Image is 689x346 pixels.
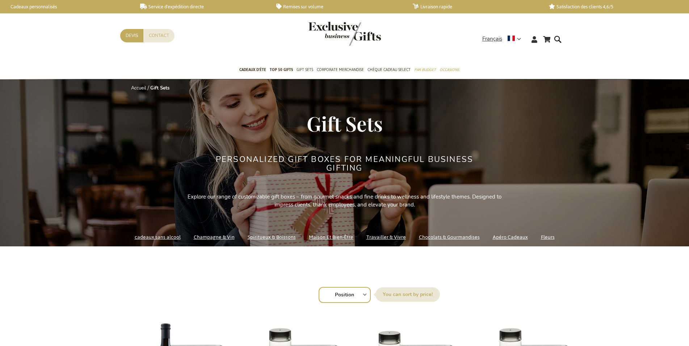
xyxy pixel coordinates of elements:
a: Par budget [414,61,436,79]
span: Chèque Cadeau Select [367,66,411,74]
a: Spiritueux & Boissons [248,232,296,242]
a: Apéro Cadeaux [493,232,528,242]
a: Accueil [131,85,146,91]
p: Explore our range of customizable gift boxes – from gourmet snacks and fine drinks to wellness an... [182,193,508,209]
a: Fleurs [541,232,555,242]
a: TOP 50 Gifts [270,61,293,79]
span: Corporate Merchandise [317,66,364,74]
span: Par budget [414,66,436,74]
span: TOP 50 Gifts [270,66,293,74]
span: Occasions [440,66,459,74]
a: Corporate Merchandise [317,61,364,79]
a: Satisfaction des clients 4,6/5 [549,4,674,10]
a: Cadeaux D'Éte [239,61,266,79]
a: Devis [120,29,143,42]
span: Français [482,35,502,43]
a: Service d'expédition directe [140,4,265,10]
span: Cadeaux D'Éte [239,66,266,74]
a: Contact [143,29,175,42]
h2: Personalized Gift Boxes for Meaningful Business Gifting [209,155,480,172]
strong: Gift Sets [150,85,169,91]
a: Travailler & Vivre [366,232,406,242]
a: Champagne & Vin [194,232,235,242]
a: store logo [308,22,345,46]
a: Cadeaux personnalisés [4,4,129,10]
span: Gift Sets [297,66,313,74]
label: [GEOGRAPHIC_DATA] par [375,287,440,302]
a: Livraison rapide [413,4,538,10]
img: Exclusive Business gifts logo [308,22,381,46]
a: cadeaux sans alcool [135,232,181,242]
a: Remises sur volume [276,4,401,10]
span: Gift Sets [307,110,383,137]
a: Chocolats & Gourmandises [419,232,480,242]
a: Maison Et Bien-Être [309,232,353,242]
a: Gift Sets [297,61,313,79]
a: Chèque Cadeau Select [367,61,411,79]
a: Occasions [440,61,459,79]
